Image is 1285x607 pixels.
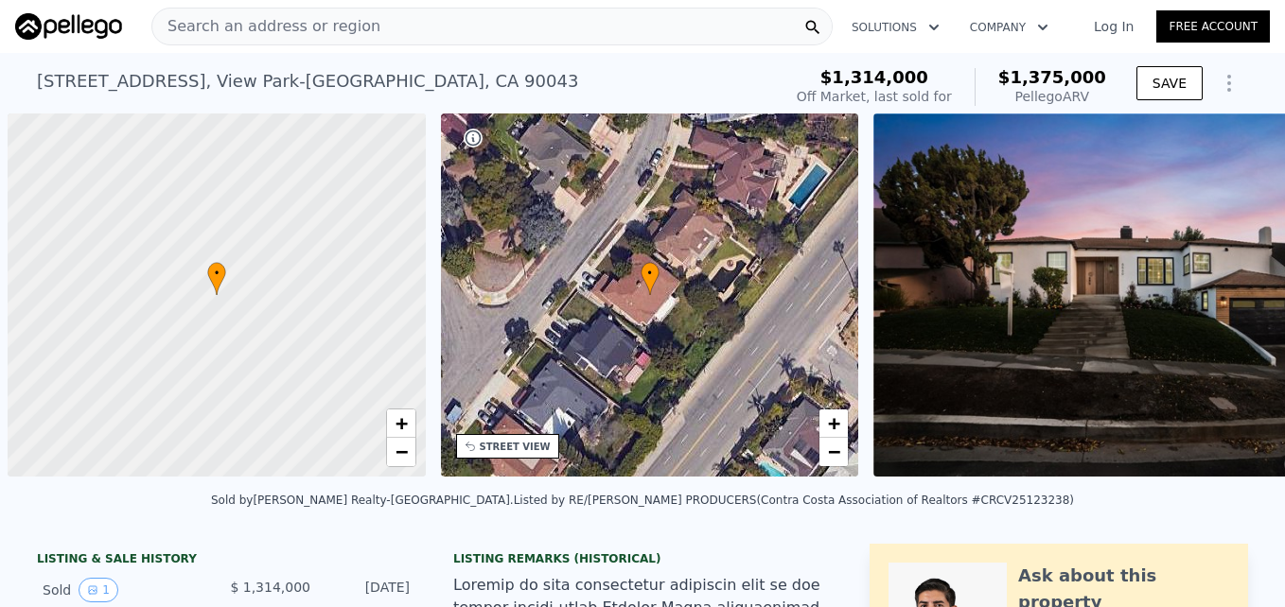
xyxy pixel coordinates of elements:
div: Listing Remarks (Historical) [453,551,832,566]
button: Solutions [836,10,955,44]
div: Sold by [PERSON_NAME] Realty-[GEOGRAPHIC_DATA] . [211,494,514,507]
span: + [828,411,840,435]
span: − [828,440,840,463]
div: STREET VIEW [480,440,551,454]
a: Free Account [1156,10,1270,43]
span: • [207,265,226,282]
a: Zoom in [387,409,415,438]
div: Listed by RE/[PERSON_NAME] PRODUCERS (Contra Costa Association of Realtors #CRCV25123238) [514,494,1074,507]
div: • [641,262,660,295]
button: Show Options [1210,64,1248,102]
a: Zoom in [819,409,848,438]
span: + [395,411,407,435]
span: $1,375,000 [998,67,1106,87]
button: View historical data [79,578,118,602]
span: $1,314,000 [820,67,928,87]
div: [DATE] [326,578,410,602]
a: Log In [1071,17,1156,36]
img: Pellego [15,13,122,40]
div: • [207,262,226,295]
button: SAVE [1136,66,1203,100]
span: • [641,265,660,282]
span: $ 1,314,000 [230,580,310,595]
button: Company [955,10,1064,44]
div: Pellego ARV [998,87,1106,106]
div: [STREET_ADDRESS] , View Park-[GEOGRAPHIC_DATA] , CA 90043 [37,68,578,95]
a: Zoom out [819,438,848,466]
span: − [395,440,407,463]
div: Sold [43,578,211,602]
div: Off Market, last sold for [797,87,952,106]
div: LISTING & SALE HISTORY [37,551,415,570]
span: Search an address or region [152,15,380,38]
a: Zoom out [387,438,415,466]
